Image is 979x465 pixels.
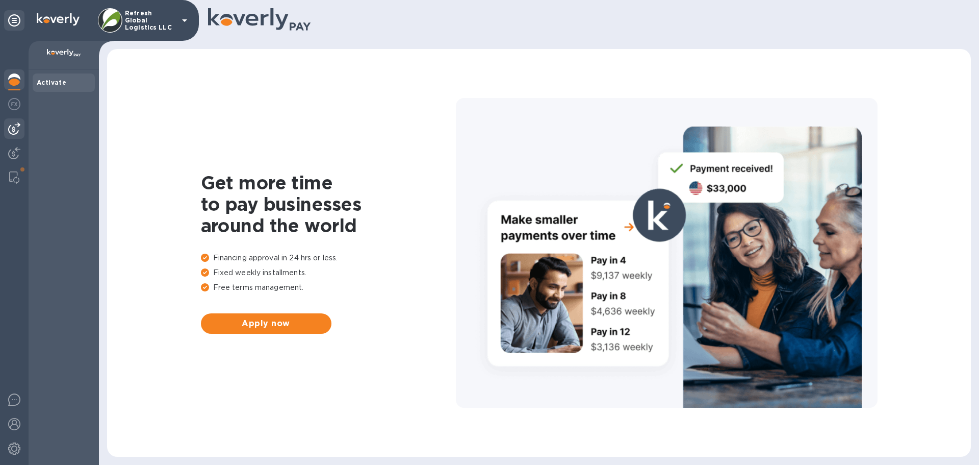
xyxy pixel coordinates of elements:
b: Activate [37,79,66,86]
p: Refresh Global Logistics LLC [125,10,176,31]
p: Fixed weekly installments. [201,267,456,278]
span: Apply now [209,317,323,330]
button: Apply now [201,313,331,334]
p: Free terms management. [201,282,456,293]
img: Foreign exchange [8,98,20,110]
p: Financing approval in 24 hrs or less. [201,253,456,263]
div: Unpin categories [4,10,24,31]
h1: Get more time to pay businesses around the world [201,172,456,236]
img: Logo [37,13,80,26]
